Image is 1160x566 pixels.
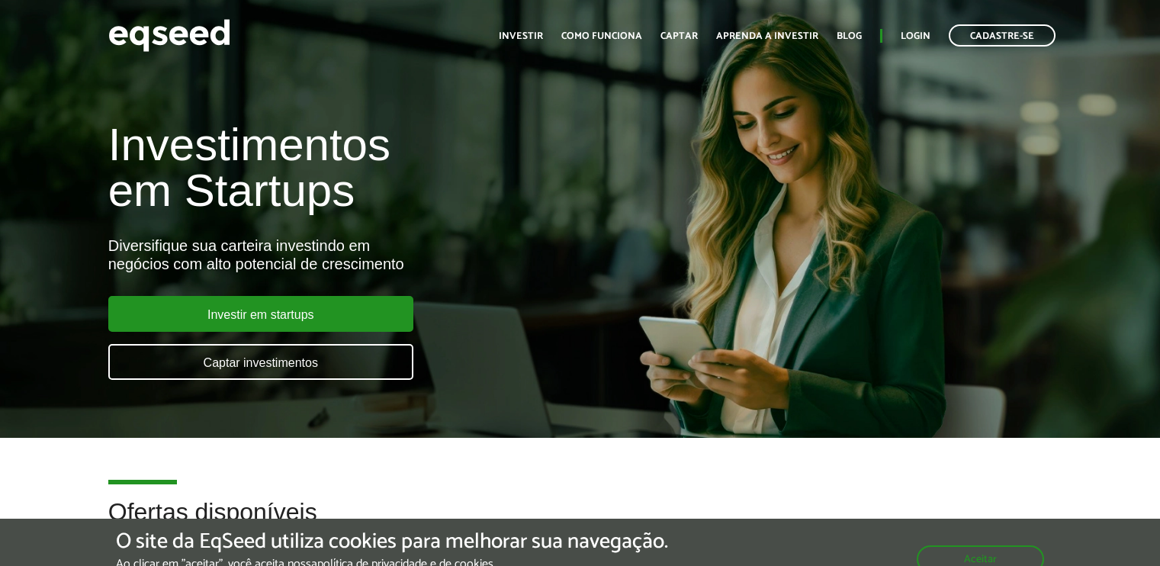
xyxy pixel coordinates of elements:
[116,530,668,554] h5: O site da EqSeed utiliza cookies para melhorar sua navegação.
[108,236,666,273] div: Diversifique sua carteira investindo em negócios com alto potencial de crescimento
[837,31,862,41] a: Blog
[499,31,543,41] a: Investir
[108,499,1052,548] h2: Ofertas disponíveis
[108,122,666,214] h1: Investimentos em Startups
[108,344,413,380] a: Captar investimentos
[901,31,930,41] a: Login
[561,31,642,41] a: Como funciona
[108,15,230,56] img: EqSeed
[660,31,698,41] a: Captar
[949,24,1056,47] a: Cadastre-se
[716,31,818,41] a: Aprenda a investir
[108,296,413,332] a: Investir em startups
